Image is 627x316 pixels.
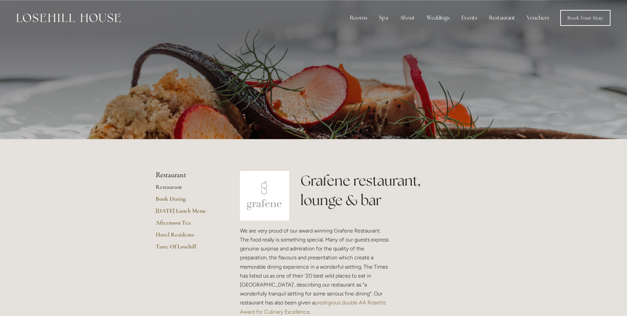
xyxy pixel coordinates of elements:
[484,11,520,25] div: Restaurant
[156,231,219,243] a: Hotel Residents
[156,195,219,207] a: Book Dining
[156,183,219,195] a: Restaurant
[456,11,483,25] div: Events
[240,299,387,315] a: prestigious double AA Rosette Award for Culinary Excellence
[560,10,610,26] a: Book Your Stay
[156,219,219,231] a: Afternoon Tea
[156,171,219,180] li: Restaurant
[522,11,554,25] a: Vouchers
[345,11,372,25] div: Rooms
[156,243,219,255] a: Taste Of Losehill
[374,11,393,25] div: Spa
[300,171,471,210] h1: Grafene restaurant, lounge & bar
[17,14,121,22] img: Losehill House
[156,207,219,219] a: [DATE] Lunch Menu
[240,171,290,221] img: grafene.jpg
[395,11,420,25] div: About
[421,11,455,25] div: Weddings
